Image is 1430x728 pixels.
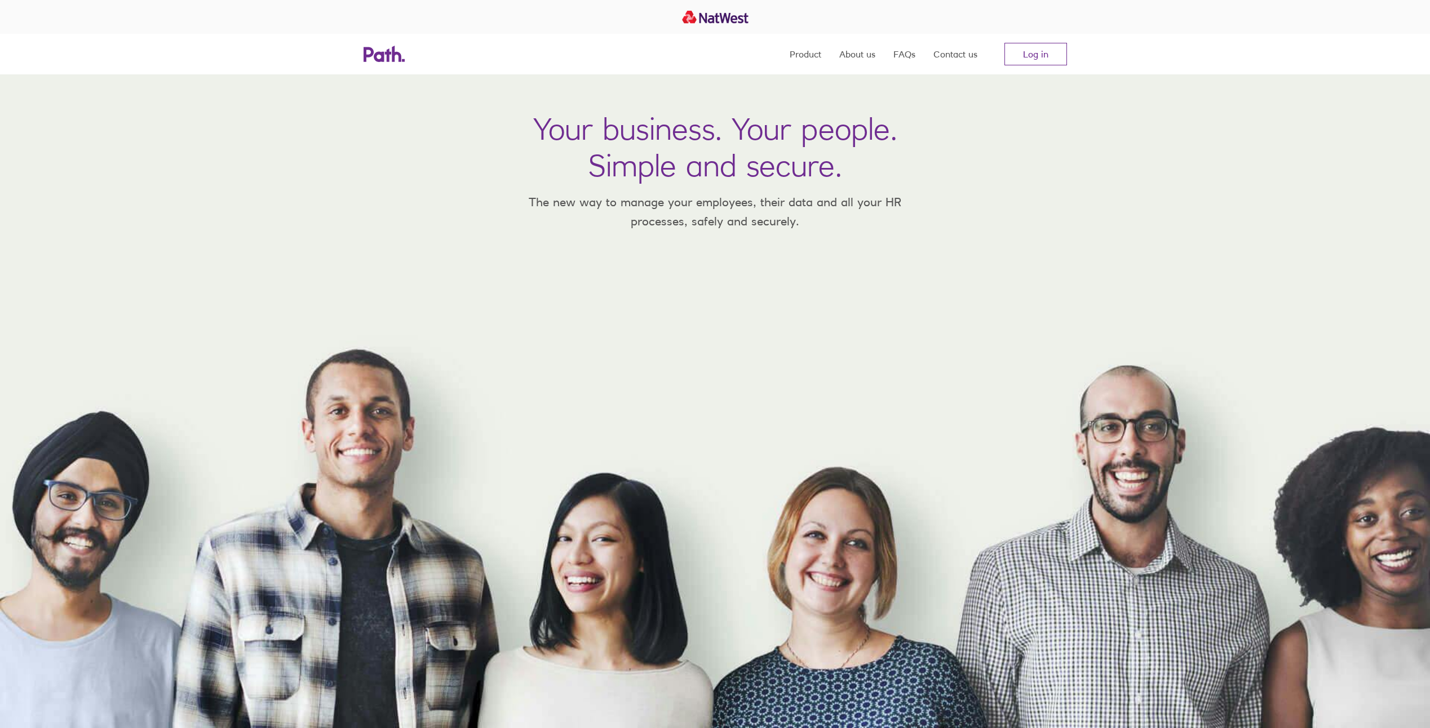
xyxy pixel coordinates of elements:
a: About us [839,34,875,74]
a: FAQs [893,34,915,74]
a: Log in [1004,43,1067,65]
a: Product [790,34,821,74]
h1: Your business. Your people. Simple and secure. [533,110,897,184]
p: The new way to manage your employees, their data and all your HR processes, safely and securely. [512,193,918,230]
a: Contact us [933,34,977,74]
